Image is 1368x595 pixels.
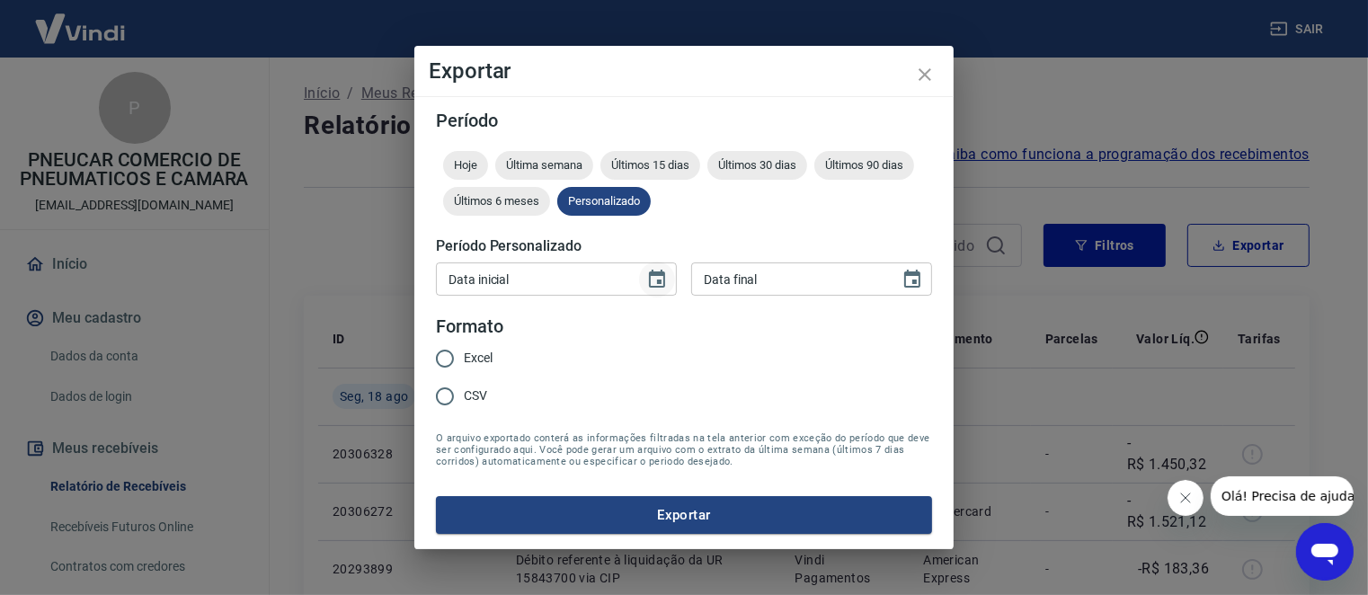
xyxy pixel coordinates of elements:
[639,262,675,297] button: Choose date
[600,158,700,172] span: Últimos 15 dias
[1296,523,1354,581] iframe: Botão para abrir a janela de mensagens
[443,151,488,180] div: Hoje
[436,314,503,340] legend: Formato
[436,432,932,467] span: O arquivo exportado conterá as informações filtradas na tela anterior com exceção do período que ...
[429,60,939,82] h4: Exportar
[600,151,700,180] div: Últimos 15 dias
[707,151,807,180] div: Últimos 30 dias
[557,194,651,208] span: Personalizado
[443,158,488,172] span: Hoje
[1211,476,1354,516] iframe: Mensagem da empresa
[443,194,550,208] span: Últimos 6 meses
[894,262,930,297] button: Choose date
[557,187,651,216] div: Personalizado
[436,262,632,296] input: DD/MM/YYYY
[464,386,487,405] span: CSV
[436,111,932,129] h5: Período
[436,237,932,255] h5: Período Personalizado
[436,496,932,534] button: Exportar
[464,349,493,368] span: Excel
[903,53,946,96] button: close
[814,158,914,172] span: Últimos 90 dias
[495,158,593,172] span: Última semana
[814,151,914,180] div: Últimos 90 dias
[1168,480,1204,516] iframe: Fechar mensagem
[691,262,887,296] input: DD/MM/YYYY
[495,151,593,180] div: Última semana
[11,13,151,27] span: Olá! Precisa de ajuda?
[443,187,550,216] div: Últimos 6 meses
[707,158,807,172] span: Últimos 30 dias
